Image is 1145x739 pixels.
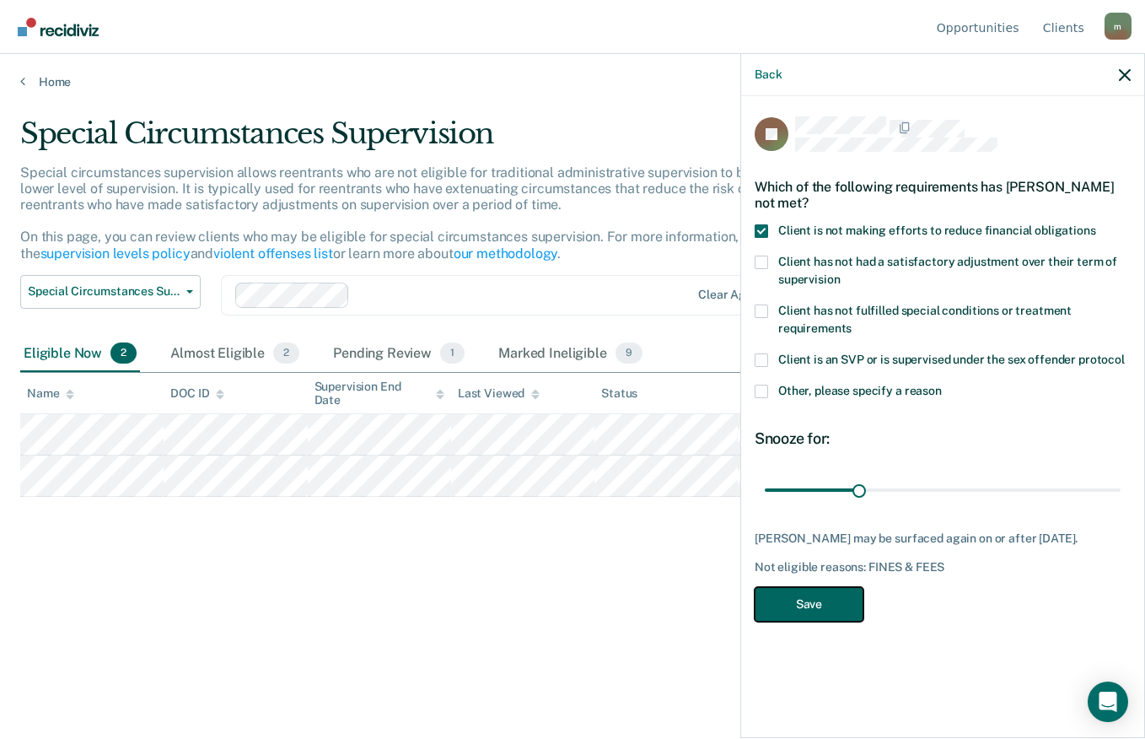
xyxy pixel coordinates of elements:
div: Status [601,386,637,401]
div: Last Viewed [458,386,540,401]
div: Marked Ineligible [495,336,646,373]
span: Client has not had a satisfactory adjustment over their term of supervision [778,255,1117,286]
img: Recidiviz [18,18,99,36]
div: Snooze for: [755,429,1131,448]
span: 2 [110,343,137,364]
div: Which of the following requirements has [PERSON_NAME] not met? [755,165,1131,224]
p: Special circumstances supervision allows reentrants who are not eligible for traditional administ... [20,165,848,262]
div: Almost Eligible [167,336,303,373]
span: Other, please specify a reason [778,384,942,397]
div: Special Circumstances Supervision [20,116,879,165]
a: Home [20,74,1125,89]
span: Client is not making efforts to reduce financial obligations [778,224,1096,237]
span: Client has not fulfilled special conditions or treatment requirements [778,304,1072,335]
span: 9 [616,343,642,364]
a: our methodology [454,245,558,262]
div: Clear agents [698,288,770,302]
button: Save [755,587,863,622]
span: Client is an SVP or is supervised under the sex offender protocol [778,353,1125,366]
span: Special Circumstances Supervision [28,284,180,299]
div: DOC ID [170,386,224,401]
div: Pending Review [330,336,468,373]
a: supervision levels policy [40,245,191,262]
div: Eligible Now [20,336,140,373]
button: Back [755,67,782,82]
span: 2 [273,343,299,364]
div: [PERSON_NAME] may be surfaced again on or after [DATE]. [755,531,1131,546]
div: Open Intercom Messenger [1088,682,1128,722]
a: violent offenses list [213,245,333,262]
button: Profile dropdown button [1105,13,1132,40]
span: 1 [440,343,465,364]
div: Supervision End Date [314,380,444,408]
div: Name [27,386,74,401]
div: Not eligible reasons: FINES & FEES [755,560,1131,574]
div: m [1105,13,1132,40]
